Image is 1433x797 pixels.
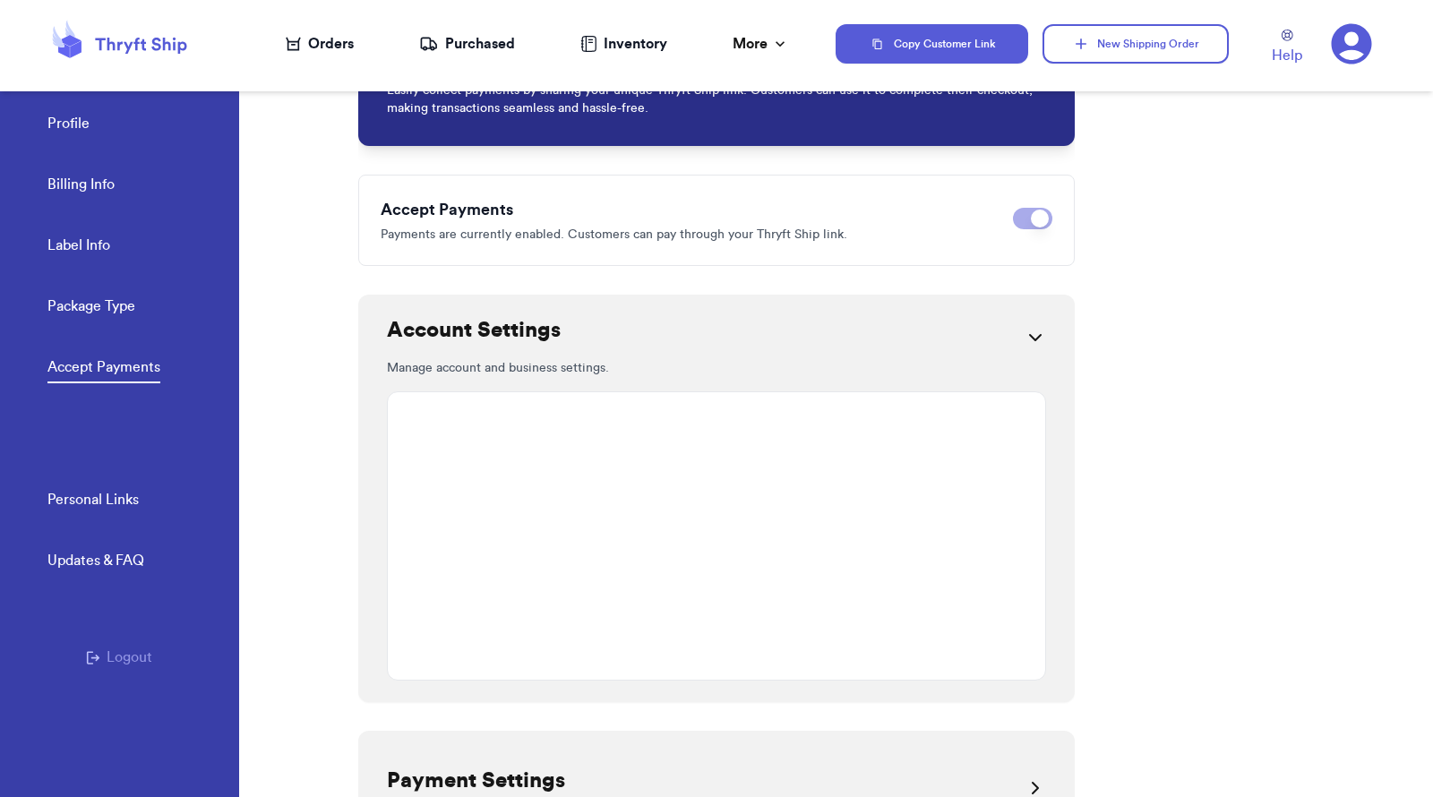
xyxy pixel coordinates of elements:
[387,359,1046,377] p: Manage account and business settings.
[836,24,1028,64] button: Copy Customer Link
[580,33,667,55] a: Inventory
[1043,24,1229,64] button: New Shipping Order
[381,226,999,244] p: Payments are currently enabled. Customers can pay through your Thryft Ship link.
[286,33,354,55] a: Orders
[47,113,90,138] a: Profile
[47,550,144,571] div: Updates & FAQ
[47,296,135,321] a: Package Type
[733,33,789,55] div: More
[47,174,115,199] a: Billing Info
[86,647,152,668] button: Logout
[387,767,565,795] h2: Payment Settings
[47,235,110,260] a: Label Info
[47,550,144,575] a: Updates & FAQ
[47,489,139,514] a: Personal Links
[387,316,561,345] h2: Account Settings
[387,81,1046,117] p: Easily collect payments by sharing your unique Thryft Ship link. Customers can use it to complete...
[419,33,515,55] a: Purchased
[1272,45,1302,66] span: Help
[395,399,1038,676] iframe: stripe-connect-ui-layer-stripe-connect-account-management
[47,356,160,383] a: Accept Payments
[381,197,999,222] h3: Accept Payments
[1272,30,1302,66] a: Help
